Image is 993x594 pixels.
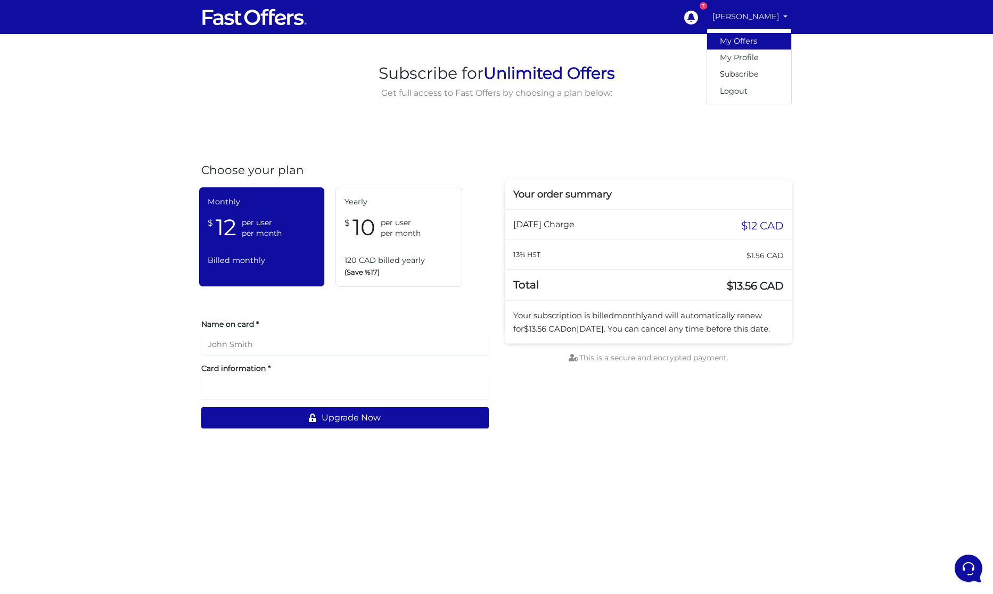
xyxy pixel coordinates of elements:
span: Get full access to Fast Offers by choosing a plan below: [378,86,615,100]
iframe: Customerly Messenger Launcher [953,552,984,584]
input: Search for an Article... [24,172,174,183]
span: Find an Answer [17,149,72,158]
p: Help [165,357,179,366]
span: $1.56 CAD [746,248,784,263]
span: per month [242,228,282,238]
button: Messages [74,342,139,366]
label: Name on card * [201,319,489,329]
span: $12 CAD [741,218,784,233]
h2: Hello [PERSON_NAME] 👋 [9,9,179,43]
span: 10 [352,213,375,242]
span: Monthly [208,196,316,208]
span: [DATE] [577,324,604,334]
iframe: Secure card payment input frame [208,384,482,394]
span: $13.56 CAD [524,324,567,334]
span: Unlimited Offers [483,63,615,83]
div: 7 [700,2,707,10]
a: My Offers [707,33,791,49]
span: Your Conversations [17,60,86,68]
small: 13% HST [513,251,540,259]
span: monthly [614,310,647,320]
input: John Smith [201,334,489,355]
span: $ [208,213,213,230]
p: Messages [92,357,122,366]
span: Total [513,278,539,291]
a: Logout [707,83,791,100]
p: Home [32,357,50,366]
span: $ [344,213,350,230]
span: $13.56 CAD [727,278,784,293]
button: Start a Conversation [17,106,196,128]
span: per user [242,217,282,228]
span: [DATE] Charge [513,219,575,229]
span: Subscribe for [378,61,615,86]
span: (Save %17) [344,267,453,278]
a: My Profile [707,49,791,66]
button: Home [9,342,74,366]
span: This is a secure and encrypted payment. [569,353,728,362]
span: Yearly [344,196,453,208]
img: dark [17,77,38,98]
a: Open Help Center [133,149,196,158]
img: dark [34,77,55,98]
a: [PERSON_NAME] [708,6,792,27]
button: Help [139,342,204,366]
span: Start a Conversation [77,113,149,121]
button: Upgrade Now [201,407,489,428]
span: Your order summary [513,188,612,200]
div: [PERSON_NAME] [707,28,792,104]
a: 7 [678,5,703,29]
a: See all [172,60,196,68]
span: per user [381,217,421,228]
a: Subscribe [707,66,791,82]
span: per month [381,228,421,238]
span: Billed monthly [208,254,316,267]
span: 12 [216,213,236,242]
label: Card information * [201,363,489,374]
h4: Choose your plan [201,163,489,177]
span: 120 CAD billed yearly [344,254,453,267]
span: Your subscription is billed and will automatically renew for on . You can cancel any time before ... [513,310,770,333]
